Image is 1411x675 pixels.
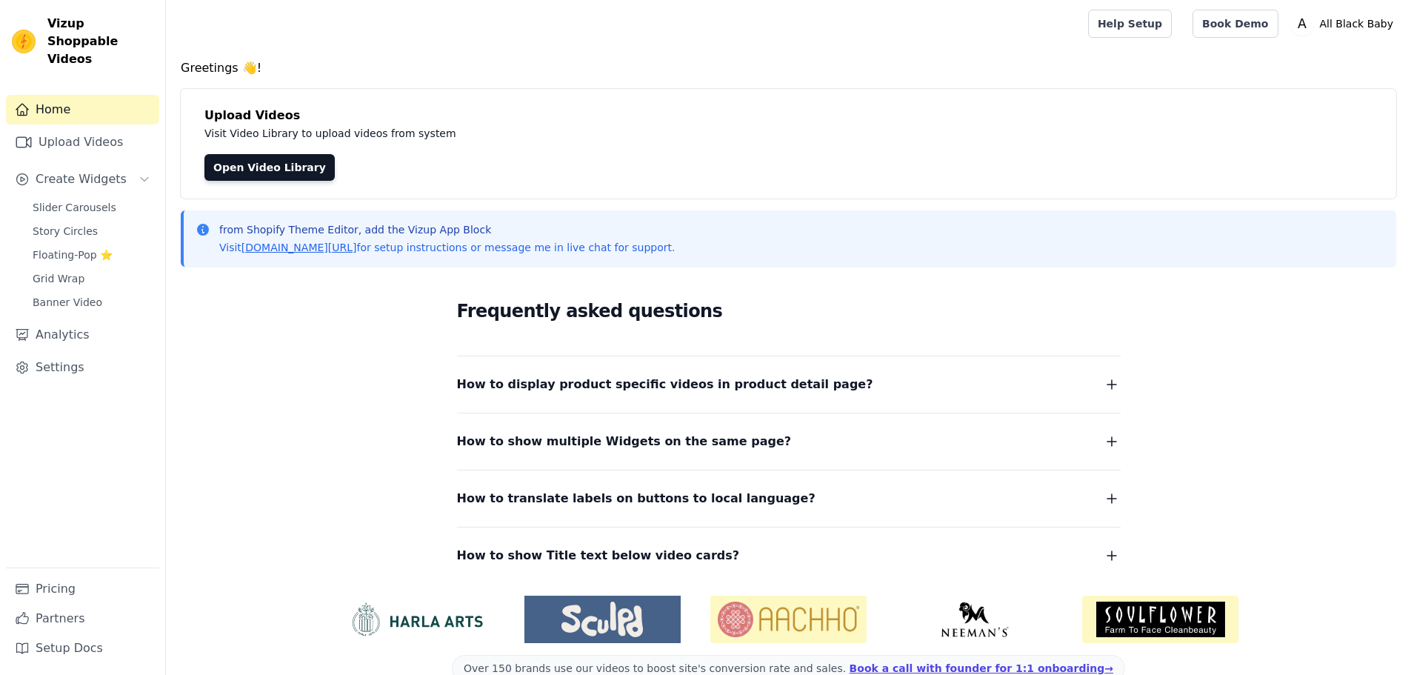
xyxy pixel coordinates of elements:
a: Partners [6,604,159,634]
span: How to show multiple Widgets on the same page? [457,431,792,452]
span: Create Widgets [36,170,127,188]
a: Grid Wrap [24,268,159,289]
span: Banner Video [33,295,102,310]
h2: Frequently asked questions [457,296,1121,326]
a: Story Circles [24,221,159,242]
p: Visit for setup instructions or message me in live chat for support. [219,240,675,255]
span: How to display product specific videos in product detail page? [457,374,873,395]
span: Vizup Shoppable Videos [47,15,153,68]
span: Story Circles [33,224,98,239]
button: A All Black Baby [1290,10,1400,37]
img: Soulflower [1082,596,1238,643]
span: How to show Title text below video cards? [457,545,740,566]
p: All Black Baby [1314,10,1400,37]
img: Neeman's [896,602,1053,637]
button: How to display product specific videos in product detail page? [457,374,1121,395]
img: HarlaArts [338,602,495,637]
h4: Greetings 👋! [181,59,1396,77]
span: Grid Wrap [33,271,84,286]
button: How to show Title text below video cards? [457,545,1121,566]
p: from Shopify Theme Editor, add the Vizup App Block [219,222,675,237]
span: How to translate labels on buttons to local language? [457,488,815,509]
a: Home [6,95,159,124]
a: Banner Video [24,292,159,313]
a: Help Setup [1088,10,1172,38]
a: Setup Docs [6,634,159,663]
a: Floating-Pop ⭐ [24,245,159,265]
h4: Upload Videos [204,107,1372,124]
p: Visit Video Library to upload videos from system [204,124,868,142]
a: [DOMAIN_NAME][URL] [241,242,357,253]
a: Open Video Library [204,154,335,181]
a: Book a call with founder for 1:1 onboarding [850,662,1113,674]
a: Pricing [6,574,159,604]
button: Create Widgets [6,164,159,194]
a: Book Demo [1192,10,1278,38]
button: How to show multiple Widgets on the same page? [457,431,1121,452]
a: Upload Videos [6,127,159,157]
span: Slider Carousels [33,200,116,215]
img: Vizup [12,30,36,53]
a: Slider Carousels [24,197,159,218]
a: Settings [6,353,159,382]
img: Aachho [710,596,867,643]
img: Sculpd US [524,602,681,637]
text: A [1298,16,1307,31]
button: How to translate labels on buttons to local language? [457,488,1121,509]
span: Floating-Pop ⭐ [33,247,113,262]
a: Analytics [6,320,159,350]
